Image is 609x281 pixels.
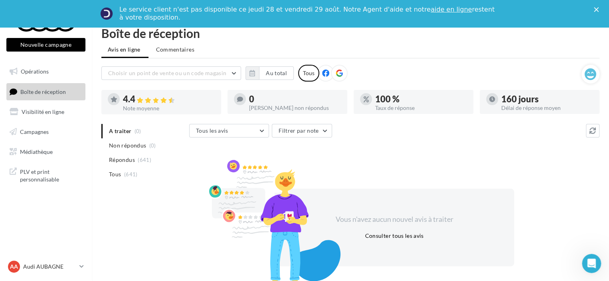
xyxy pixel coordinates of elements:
[5,124,87,140] a: Campagnes
[101,66,241,80] button: Choisir un point de vente ou un code magasin
[20,128,49,135] span: Campagnes
[21,68,49,75] span: Opérations
[5,63,87,80] a: Opérations
[109,156,135,164] span: Répondus
[5,163,87,187] a: PLV et print personnalisable
[6,259,85,274] a: AA Audi AUBAGNE
[6,38,85,52] button: Nouvelle campagne
[123,95,215,104] div: 4.4
[20,166,82,183] span: PLV et print personnalisable
[375,105,467,111] div: Taux de réponse
[196,127,228,134] span: Tous les avis
[100,7,113,20] img: Profile image for Service-Client
[431,6,472,13] a: aide en ligne
[249,105,341,111] div: [PERSON_NAME] non répondus
[501,95,593,104] div: 160 jours
[259,66,294,80] button: Au total
[10,263,18,271] span: AA
[375,95,467,104] div: 100 %
[22,108,64,115] span: Visibilité en ligne
[20,88,66,95] span: Boîte de réception
[101,27,599,39] div: Boîte de réception
[245,66,294,80] button: Au total
[149,142,156,149] span: (0)
[123,106,215,111] div: Note moyenne
[108,70,226,76] span: Choisir un point de vente ou un code magasin
[298,65,319,82] div: Tous
[23,263,76,271] p: Audi AUBAGNE
[362,231,427,241] button: Consulter tous les avis
[20,148,53,155] span: Médiathèque
[501,105,593,111] div: Délai de réponse moyen
[594,7,602,12] div: Fermer
[156,46,194,54] span: Commentaires
[119,6,496,22] div: Le service client n'est pas disponible ce jeudi 28 et vendredi 29 août. Notre Agent d'aide et not...
[272,124,332,138] button: Filtrer par note
[5,143,87,160] a: Médiathèque
[326,214,463,225] div: Vous n'avez aucun nouvel avis à traiter
[582,254,601,273] iframe: Intercom live chat
[5,83,87,100] a: Boîte de réception
[249,95,341,104] div: 0
[109,141,146,149] span: Non répondus
[189,124,269,138] button: Tous les avis
[109,170,121,178] span: Tous
[138,157,151,163] span: (641)
[5,104,87,120] a: Visibilité en ligne
[124,171,138,177] span: (641)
